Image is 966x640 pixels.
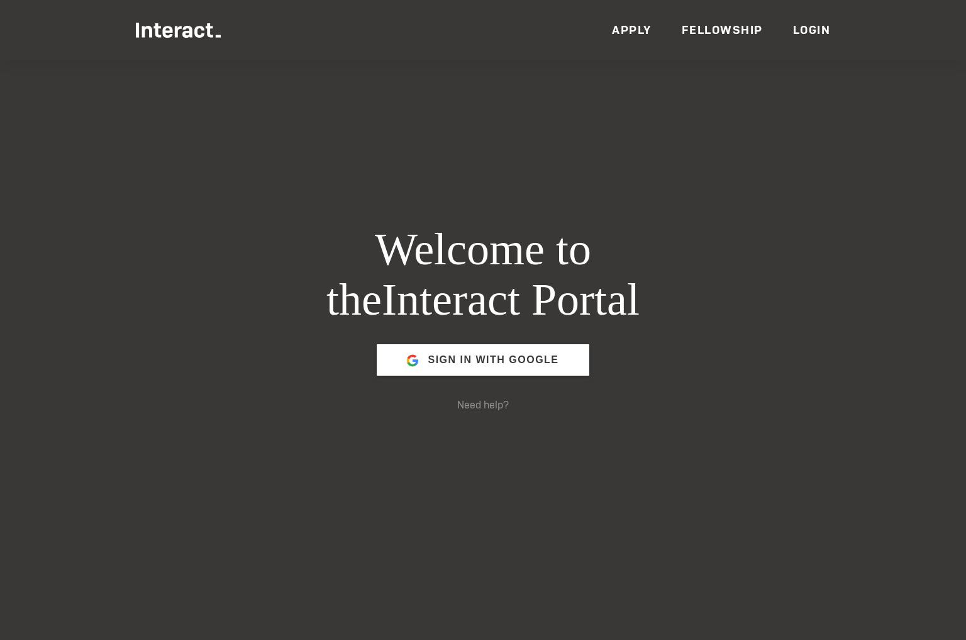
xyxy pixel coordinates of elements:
a: Fellowship [682,23,763,37]
h1: Welcome to the [241,225,724,325]
img: Interact Logo [136,23,221,38]
a: Need help? [457,398,509,412]
a: Login [793,23,831,37]
span: Interact Portal [382,274,640,325]
a: Apply [612,23,652,37]
span: Sign in with Google [428,345,558,375]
